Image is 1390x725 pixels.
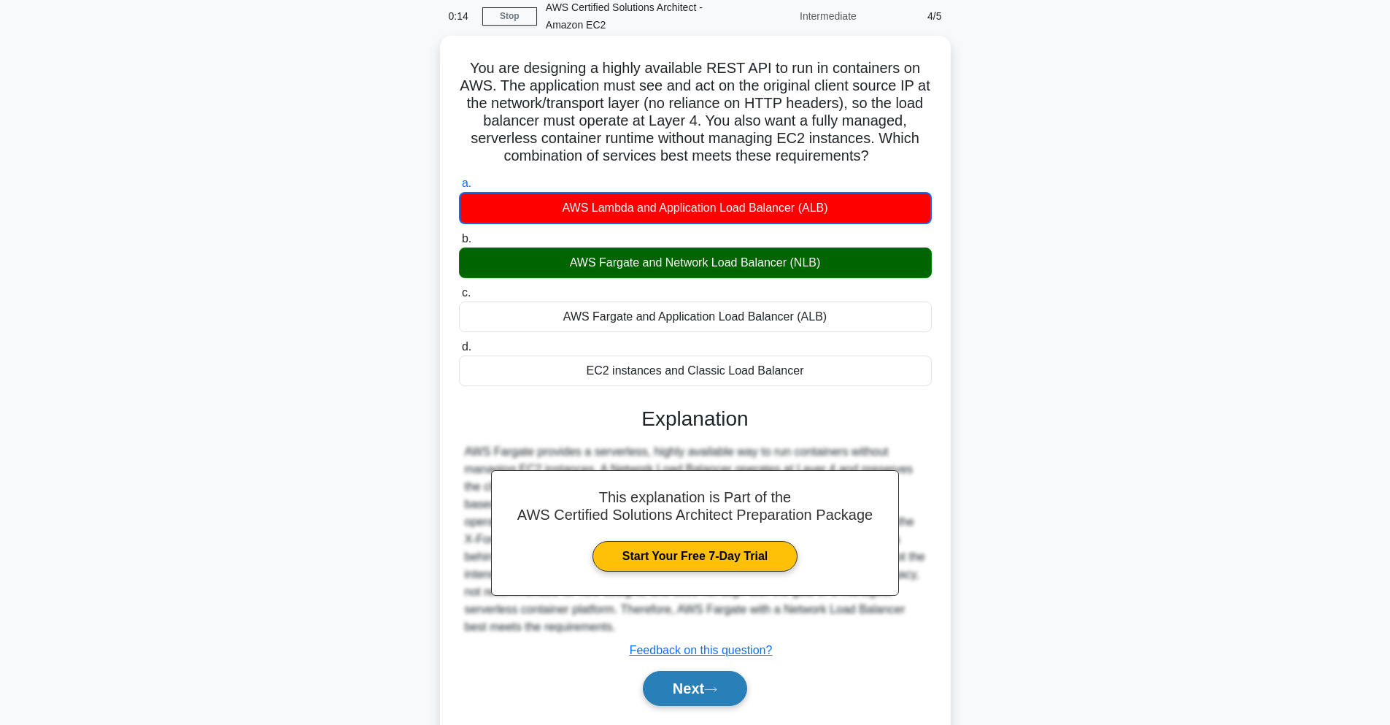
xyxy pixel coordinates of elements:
a: Start Your Free 7-Day Trial [592,541,798,572]
div: EC2 instances and Classic Load Balancer [459,356,932,386]
span: a. [462,177,471,189]
div: AWS Fargate provides a serverless, highly available way to run containers without managing EC2 in... [465,443,926,636]
span: c. [462,286,471,299]
a: Stop [482,7,537,26]
div: AWS Lambda and Application Load Balancer (ALB) [459,192,932,224]
div: 4/5 [865,1,951,31]
div: Intermediate [738,1,865,31]
button: Next [643,671,747,706]
span: b. [462,232,471,245]
div: AWS Fargate and Network Load Balancer (NLB) [459,248,932,278]
a: Feedback on this question? [630,644,773,656]
span: d. [462,340,471,353]
h3: Explanation [468,407,923,431]
div: AWS Fargate and Application Load Balancer (ALB) [459,302,932,332]
div: 0:14 [440,1,482,31]
h5: You are designing a highly available REST API to run in containers on AWS. The application must s... [457,59,933,166]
